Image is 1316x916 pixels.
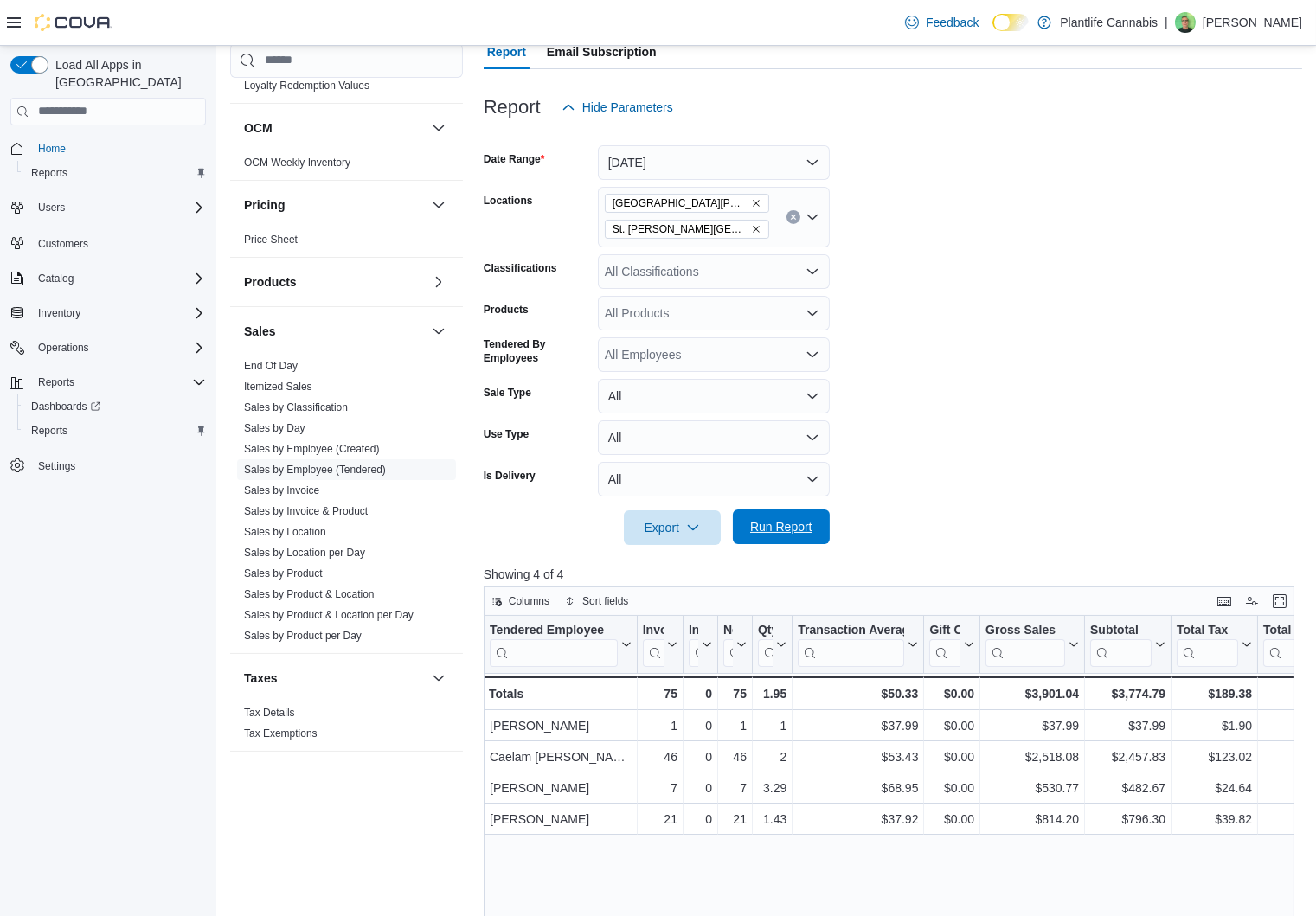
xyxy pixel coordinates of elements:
[689,623,712,667] button: Invoices Ref
[929,778,974,798] div: $0.00
[31,455,206,477] span: Settings
[1090,809,1165,830] div: $796.30
[723,623,733,667] div: Net Sold
[244,727,318,740] span: Tax Exemptions
[3,136,213,161] button: Home
[758,623,786,667] button: Qty Per Transaction
[558,591,635,612] button: Sort fields
[244,505,368,517] a: Sales by Invoice & Product
[484,152,545,166] label: Date Range
[485,591,556,612] button: Columns
[723,715,747,736] div: 1
[758,778,786,798] div: 3.29
[24,420,206,441] span: Reports
[3,195,213,220] button: Users
[484,261,557,275] label: Classifications
[244,323,276,340] h3: Sales
[244,587,375,601] span: Sales by Product & Location
[929,809,974,830] div: $0.00
[244,525,326,539] span: Sales by Location
[898,5,985,40] a: Feedback
[689,683,712,704] div: 0
[24,396,206,417] span: Dashboards
[929,623,974,667] button: Gift Cards
[985,715,1079,736] div: $37.99
[723,683,747,704] div: 75
[244,80,369,92] a: Loyalty Redemption Values
[642,623,663,639] div: Invoices Sold
[31,197,72,218] button: Users
[38,142,66,156] span: Home
[244,608,414,622] span: Sales by Product & Location per Day
[490,623,618,667] div: Tendered Employee
[17,161,213,185] button: Reports
[490,623,632,667] button: Tendered Employee
[31,456,82,477] a: Settings
[244,196,425,214] button: Pricing
[758,715,786,736] div: 1
[244,464,386,476] a: Sales by Employee (Tendered)
[490,746,632,767] div: Caelam [PERSON_NAME]
[244,359,298,373] span: End Of Day
[751,198,761,208] button: Remove St. Albert - Erin Ridge from selection in this group
[758,623,773,639] div: Qty Per Transaction
[582,594,628,608] span: Sort fields
[428,195,449,215] button: Pricing
[17,419,213,443] button: Reports
[598,420,830,455] button: All
[689,809,712,830] div: 0
[244,119,273,137] h3: OCM
[490,778,632,798] div: [PERSON_NAME]
[31,372,81,393] button: Reports
[484,337,591,365] label: Tendered By Employees
[484,566,1302,583] p: Showing 4 of 4
[31,234,95,254] a: Customers
[489,683,632,704] div: Totals
[31,268,206,289] span: Catalog
[733,509,830,544] button: Run Report
[758,623,773,667] div: Qty Per Transaction
[1177,809,1252,830] div: $39.82
[1090,715,1165,736] div: $37.99
[992,14,1029,32] input: Dark Mode
[750,518,812,535] span: Run Report
[613,195,748,212] span: [GEOGRAPHIC_DATA][PERSON_NAME]
[689,746,712,767] div: 0
[244,567,323,580] a: Sales by Product
[244,400,348,414] span: Sales by Classification
[1177,778,1252,798] div: $24.64
[1177,623,1238,667] div: Total Tax
[1214,591,1235,612] button: Keyboard shortcuts
[31,197,206,218] span: Users
[509,594,549,608] span: Columns
[490,809,632,830] div: [PERSON_NAME]
[1177,715,1252,736] div: $1.90
[244,588,375,600] a: Sales by Product & Location
[689,623,698,667] div: Invoices Ref
[985,746,1079,767] div: $2,518.08
[642,623,677,667] button: Invoices Sold
[751,224,761,234] button: Remove St. Albert - Jensen Lakes from selection in this group
[230,229,463,257] div: Pricing
[484,386,531,400] label: Sale Type
[31,232,206,253] span: Customers
[929,715,974,736] div: $0.00
[798,809,918,830] div: $37.92
[244,707,295,719] a: Tax Details
[806,210,819,224] button: Open list of options
[428,118,449,138] button: OCM
[244,443,380,455] a: Sales by Employee (Created)
[230,152,463,180] div: OCM
[244,196,285,214] h3: Pricing
[38,237,88,251] span: Customers
[798,715,918,736] div: $37.99
[642,809,677,830] div: 21
[244,234,298,246] a: Price Sheet
[1203,12,1302,33] p: [PERSON_NAME]
[31,303,206,323] span: Inventory
[487,35,526,69] span: Report
[244,609,414,621] a: Sales by Product & Location per Day
[582,99,673,116] span: Hide Parameters
[490,623,618,639] div: Tendered Employee
[634,510,710,545] span: Export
